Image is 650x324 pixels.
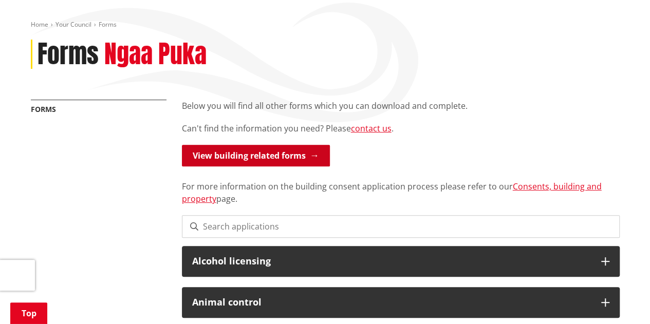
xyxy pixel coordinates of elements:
[31,20,48,29] a: Home
[104,40,207,69] h2: Ngaa Puka
[182,122,620,135] p: Can't find the information you need? Please .
[192,297,591,308] h3: Animal control
[182,100,620,112] p: Below you will find all other forms which you can download and complete.
[182,215,620,238] input: Search applications
[31,21,620,29] nav: breadcrumb
[182,145,330,166] a: View building related forms
[182,168,620,205] p: For more information on the building consent application process please refer to our page.
[192,256,591,266] h3: Alcohol licensing
[351,123,392,134] a: contact us
[31,104,56,114] a: Forms
[99,20,117,29] span: Forms
[10,302,47,324] a: Top
[182,181,602,204] a: Consents, building and property
[38,40,99,69] h1: Forms
[55,20,91,29] a: Your Council
[603,281,640,318] iframe: Messenger Launcher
